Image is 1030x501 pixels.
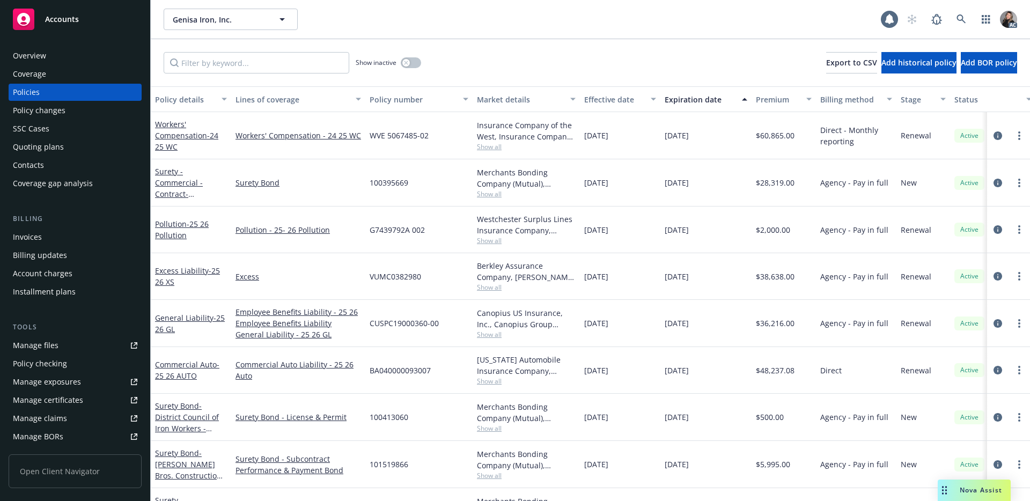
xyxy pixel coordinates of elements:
div: Merchants Bonding Company (Mutual), Merchants Bonding Company [477,167,576,189]
a: more [1013,317,1026,330]
span: Show all [477,189,576,198]
span: - District Council of Iron Workers - Union Welfare Bond [155,401,219,456]
a: General Liability - 25 26 GL [236,329,361,340]
a: Search [951,9,972,30]
div: [US_STATE] Automobile Insurance Company, Mercury Insurance [477,354,576,377]
a: Surety Bond - Subcontract Performance & Payment Bond [236,453,361,476]
span: Genisa Iron, Inc. [173,14,266,25]
a: Contacts [9,157,142,174]
a: Pollution - 25- 26 Pollution [236,224,361,235]
span: $48,237.08 [756,365,794,376]
span: Add BOR policy [961,57,1017,68]
div: Manage BORs [13,428,63,445]
span: Show all [477,424,576,433]
button: Market details [473,86,580,112]
a: more [1013,458,1026,471]
span: Show all [477,142,576,151]
span: $500.00 [756,411,784,423]
span: [DATE] [665,459,689,470]
button: Premium [752,86,816,112]
img: photo [1000,11,1017,28]
span: $2,000.00 [756,224,790,235]
span: BA040000093007 [370,365,431,376]
button: Policy number [365,86,473,112]
span: Active [959,319,980,328]
a: more [1013,411,1026,424]
span: - 25 26 GL [155,313,225,334]
span: New [901,459,917,470]
button: Policy details [151,86,231,112]
a: Installment plans [9,283,142,300]
div: Policy changes [13,102,65,119]
a: SSC Cases [9,120,142,137]
div: Lines of coverage [236,94,349,105]
span: Renewal [901,271,931,282]
a: Start snowing [901,9,923,30]
button: Effective date [580,86,660,112]
span: [DATE] [584,130,608,141]
div: Merchants Bonding Company (Mutual), Merchants Bonding Company [477,448,576,471]
a: circleInformation [991,411,1004,424]
span: 101519866 [370,459,408,470]
span: Renewal [901,318,931,329]
a: more [1013,223,1026,236]
a: Coverage gap analysis [9,175,142,192]
div: Billing method [820,94,880,105]
span: Active [959,460,980,469]
span: Active [959,178,980,188]
span: Export to CSV [826,57,877,68]
span: [DATE] [584,365,608,376]
span: Accounts [45,15,79,24]
button: Nova Assist [938,480,1011,501]
a: Account charges [9,265,142,282]
a: Surety Bond - License & Permit [236,411,361,423]
div: Tools [9,322,142,333]
a: Report a Bug [926,9,947,30]
a: Manage exposures [9,373,142,391]
a: Manage files [9,337,142,354]
span: $36,216.00 [756,318,794,329]
a: more [1013,176,1026,189]
span: [DATE] [584,318,608,329]
a: circleInformation [991,364,1004,377]
span: [DATE] [665,130,689,141]
div: Stage [901,94,934,105]
span: $38,638.00 [756,271,794,282]
button: Lines of coverage [231,86,365,112]
span: Show all [477,283,576,292]
span: WVE 5067485-02 [370,130,429,141]
a: circleInformation [991,317,1004,330]
div: Policies [13,84,40,101]
div: Billing [9,213,142,224]
a: Overview [9,47,142,64]
span: Agency - Pay in full [820,271,888,282]
span: Active [959,225,980,234]
a: Excess [236,271,361,282]
div: Policy checking [13,355,67,372]
span: [DATE] [584,459,608,470]
span: Show all [477,471,576,480]
div: Invoices [13,229,42,246]
div: Insurance Company of the West, Insurance Company of the West (ICW) [477,120,576,142]
span: Agency - Pay in full [820,177,888,188]
div: Expiration date [665,94,735,105]
span: Renewal [901,365,931,376]
span: [DATE] [665,224,689,235]
span: Add historical policy [881,57,957,68]
a: Quoting plans [9,138,142,156]
div: Berkley Assurance Company, [PERSON_NAME] Corporation, [GEOGRAPHIC_DATA] [477,260,576,283]
span: [DATE] [665,365,689,376]
a: Commercial Auto Liability - 25 26 Auto [236,359,361,381]
a: Switch app [975,9,997,30]
span: [DATE] [584,177,608,188]
span: New [901,411,917,423]
div: Manage exposures [13,373,81,391]
span: $28,319.00 [756,177,794,188]
span: Agency - Pay in full [820,459,888,470]
button: Expiration date [660,86,752,112]
a: Excess Liability [155,266,220,287]
span: [DATE] [665,177,689,188]
div: Overview [13,47,46,64]
span: 100395669 [370,177,408,188]
span: Active [959,412,980,422]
